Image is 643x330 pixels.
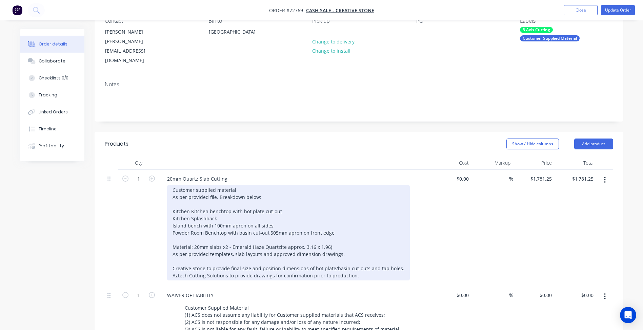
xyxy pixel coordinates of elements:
[509,291,513,299] span: %
[520,18,613,24] div: Labels
[506,139,559,149] button: Show / Hide columns
[308,37,358,46] button: Change to delivery
[308,46,354,55] button: Change to install
[203,27,271,49] div: [GEOGRAPHIC_DATA]
[20,53,84,70] button: Collaborate
[39,92,57,98] div: Tracking
[20,70,84,87] button: Checklists 0/0
[99,27,167,66] div: [PERSON_NAME][PERSON_NAME][EMAIL_ADDRESS][DOMAIN_NAME]
[269,7,306,14] span: Order #72769 -
[105,18,198,24] div: Contact
[162,290,219,300] div: WAIVER OF LIABILITY
[105,37,161,65] div: [PERSON_NAME][EMAIL_ADDRESS][DOMAIN_NAME]
[20,104,84,121] button: Linked Orders
[601,5,635,15] button: Update Order
[471,156,513,170] div: Markup
[430,156,472,170] div: Cost
[520,35,580,41] div: Customer Supplied Material
[416,18,509,24] div: PO
[39,58,65,64] div: Collaborate
[39,75,68,81] div: Checklists 0/0
[555,156,596,170] div: Total
[20,36,84,53] button: Order details
[105,81,613,88] div: Notes
[306,7,374,14] a: Cash Sale - Creative Stone
[39,126,57,132] div: Timeline
[209,27,265,37] div: [GEOGRAPHIC_DATA]
[513,156,555,170] div: Price
[162,174,233,184] div: 20mm Quartz Slab Cutting
[509,175,513,183] span: %
[39,41,67,47] div: Order details
[520,27,553,33] div: 5 Axis Cutting
[620,307,636,323] div: Open Intercom Messenger
[39,109,68,115] div: Linked Orders
[564,5,598,15] button: Close
[20,137,84,154] button: Profitability
[105,27,161,37] div: [PERSON_NAME]
[574,139,613,149] button: Add product
[20,121,84,137] button: Timeline
[118,156,159,170] div: Qty
[12,5,22,15] img: Factory
[208,18,301,24] div: Bill to
[167,185,410,280] div: Customer supplied material As per provided file. Breakdown below: Kitchen Kitchen benchtop with h...
[20,87,84,104] button: Tracking
[312,18,405,24] div: Pick up
[105,140,128,148] div: Products
[39,143,64,149] div: Profitability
